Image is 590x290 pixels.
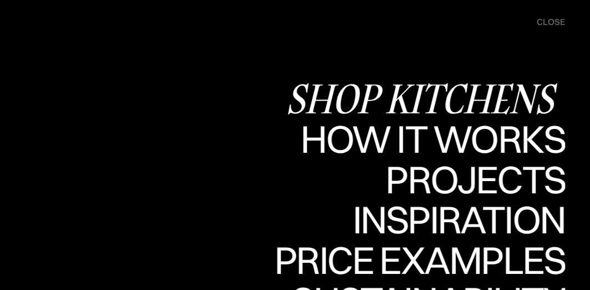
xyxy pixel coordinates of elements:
div: menu [526,11,565,33]
a: Price examplesPrice examples [274,241,565,281]
div: Price examples [274,241,565,279]
a: Shop Kitchens [286,79,565,119]
a: How it worksHow it works [297,119,565,160]
a: InspirationInspiration [337,200,565,241]
div: Projects [385,159,565,198]
div: How it works [297,119,565,158]
div: Shop Kitchens [286,79,565,118]
div: How it works [297,158,565,197]
div: Inspiration [337,239,565,278]
div: Inspiration [337,200,565,239]
a: ProjectsProjects [385,159,565,200]
div: Projects [385,198,565,237]
div: close [537,16,565,28]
